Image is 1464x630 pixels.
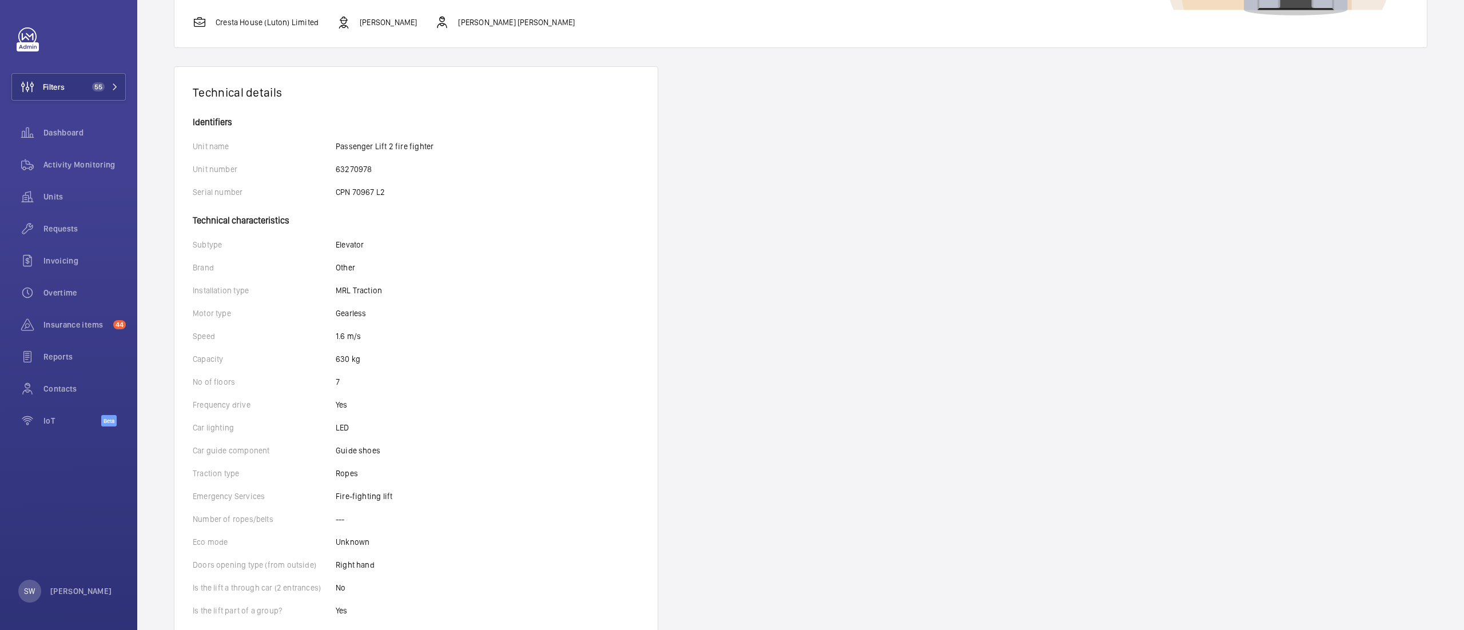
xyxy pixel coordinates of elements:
p: Traction type [193,468,336,479]
p: No [336,582,345,593]
button: Filters55 [11,73,126,101]
h4: Technical characteristics [193,209,639,225]
p: Motor type [193,308,336,319]
p: Passenger Lift 2 fire fighter [336,141,433,152]
p: 630 kg [336,353,360,365]
p: CPN 70967 L2 [336,186,385,198]
p: Unit name [193,141,336,152]
p: [PERSON_NAME] [50,585,112,597]
p: [PERSON_NAME] [PERSON_NAME] [458,17,575,28]
span: Contacts [43,383,126,394]
p: Fire-fighting lift [336,491,392,502]
p: LED [336,422,349,433]
span: Insurance items [43,319,109,330]
p: No of floors [193,376,336,388]
span: Overtime [43,287,126,298]
span: Requests [43,223,126,234]
p: 63270978 [336,164,372,175]
h1: Technical details [193,85,639,99]
span: 55 [92,82,105,91]
p: Unknown [336,536,369,548]
span: Invoicing [43,255,126,266]
p: Capacity [193,353,336,365]
p: Installation type [193,285,336,296]
span: Beta [101,415,117,426]
span: Filters [43,81,65,93]
p: Gearless [336,308,366,319]
span: Reports [43,351,126,362]
p: Car guide component [193,445,336,456]
p: Is the lift part of a group? [193,605,336,616]
p: Brand [193,262,336,273]
p: SW [24,585,35,597]
p: Number of ropes/belts [193,513,336,525]
p: Emergency Services [193,491,336,502]
h4: Identifiers [193,118,639,127]
p: [PERSON_NAME] [360,17,417,28]
p: Other [336,262,355,273]
span: IoT [43,415,101,426]
span: Units [43,191,126,202]
p: MRL Traction [336,285,382,296]
p: Doors opening type (from outside) [193,559,336,571]
p: Unit number [193,164,336,175]
span: Activity Monitoring [43,159,126,170]
p: Ropes [336,468,358,479]
p: Car lighting [193,422,336,433]
p: Subtype [193,239,336,250]
span: Dashboard [43,127,126,138]
p: Guide shoes [336,445,380,456]
p: Yes [336,605,348,616]
p: Cresta House (Luton) Limited [216,17,319,28]
p: Eco mode [193,536,336,548]
p: Right hand [336,559,375,571]
p: 7 [336,376,340,388]
p: Yes [336,399,348,410]
p: --- [336,513,345,525]
p: Serial number [193,186,336,198]
p: Frequency drive [193,399,336,410]
p: Speed [193,330,336,342]
p: Is the lift a through car (2 entrances) [193,582,336,593]
p: Elevator [336,239,364,250]
p: 1.6 m/s [336,330,361,342]
span: 44 [113,320,126,329]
